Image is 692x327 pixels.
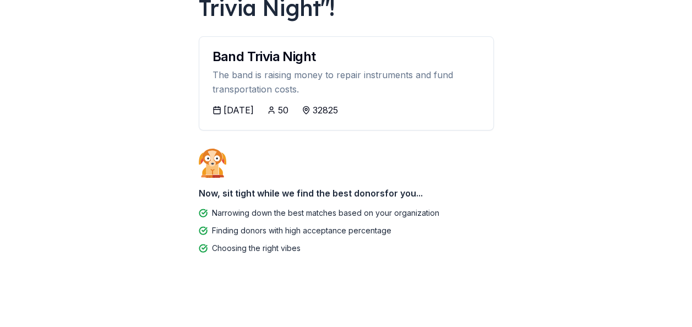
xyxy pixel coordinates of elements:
[212,224,391,237] div: Finding donors with high acceptance percentage
[224,103,254,117] div: [DATE]
[212,50,480,63] div: Band Trivia Night
[212,206,439,220] div: Narrowing down the best matches based on your organization
[199,182,494,204] div: Now, sit tight while we find the best donors for you...
[212,68,480,97] div: The band is raising money to repair instruments and fund transportation costs.
[212,242,301,255] div: Choosing the right vibes
[199,148,226,178] img: Dog waiting patiently
[278,103,288,117] div: 50
[313,103,338,117] div: 32825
